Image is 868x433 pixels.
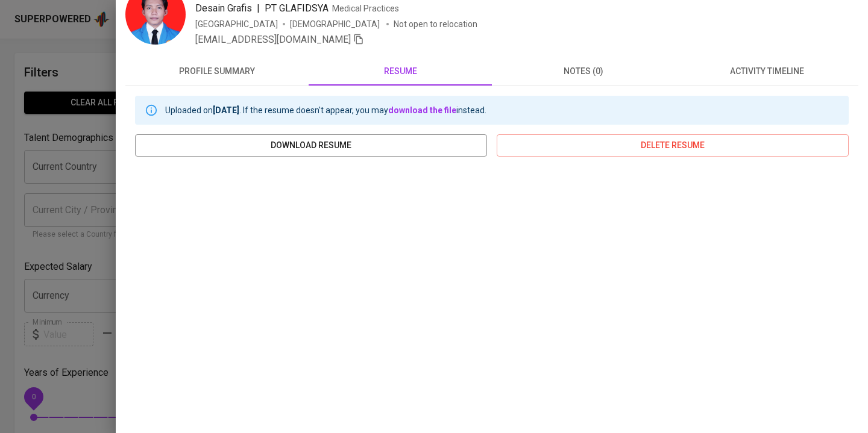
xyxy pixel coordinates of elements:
[388,105,456,115] a: download the file
[135,134,487,157] button: download resume
[316,64,485,79] span: resume
[195,18,278,30] div: [GEOGRAPHIC_DATA]
[213,105,239,115] b: [DATE]
[165,99,486,121] div: Uploaded on . If the resume doesn't appear, you may instead.
[394,18,477,30] p: Not open to relocation
[506,138,839,153] span: delete resume
[265,2,329,14] span: PT GLAFIDSYA
[290,18,382,30] span: [DEMOGRAPHIC_DATA]
[499,64,668,79] span: notes (0)
[145,138,477,153] span: download resume
[332,4,399,13] span: Medical Practices
[195,2,252,14] span: Desain Grafis
[133,64,301,79] span: profile summary
[257,1,260,16] span: |
[497,134,849,157] button: delete resume
[195,34,351,45] span: [EMAIL_ADDRESS][DOMAIN_NAME]
[682,64,851,79] span: activity timeline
